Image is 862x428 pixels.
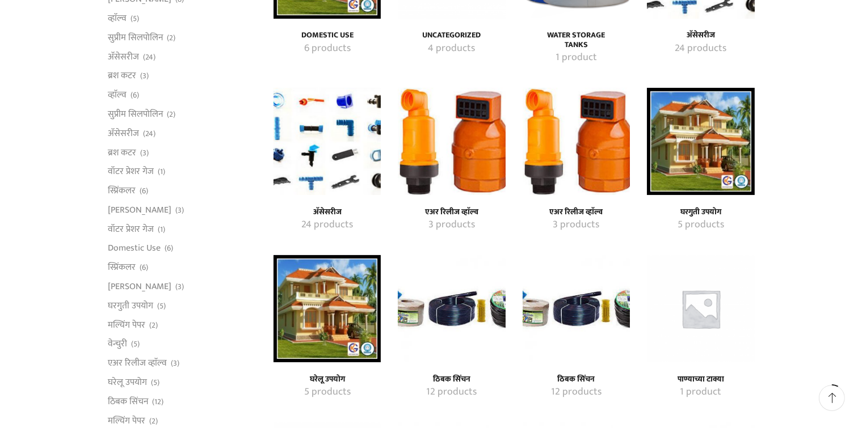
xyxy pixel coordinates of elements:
[410,375,493,384] a: Visit product category ठिबक सिंचन
[286,31,368,40] a: Visit product category Domestic Use
[274,88,381,195] img: अ‍ॅसेसरीज
[108,124,139,143] a: अ‍ॅसेसरीज
[108,86,127,105] a: व्हाॅल्व
[108,372,147,392] a: घरेलू उपयोग
[428,41,476,56] mark: 4 products
[171,358,179,369] span: (3)
[410,218,493,232] a: Visit product category एअर रिलीज व्हाॅल्व
[523,255,630,362] a: Visit product category ठिबक सिंचन
[675,41,726,56] mark: 24 products
[398,88,505,195] a: Visit product category एअर रिलीज व्हाॅल्व
[108,9,127,28] a: व्हाॅल्व
[143,52,155,63] span: (24)
[659,31,742,40] h4: अ‍ॅसेसरीज
[535,207,617,217] h4: एअर रिलीज व्हाॅल्व
[535,375,617,384] a: Visit product category ठिबक सिंचन
[274,88,381,195] a: Visit product category अ‍ॅसेसरीज
[535,31,617,50] a: Visit product category Water Storage Tanks
[410,207,493,217] a: Visit product category एअर रिलीज व्हाॅल्व
[535,31,617,50] h4: Water Storage Tanks
[535,385,617,400] a: Visit product category ठिबक सिंचन
[523,88,630,195] img: एअर रिलीज व्हाॅल्व
[140,185,148,197] span: (6)
[140,70,149,82] span: (3)
[553,218,599,232] mark: 3 products
[131,90,139,101] span: (6)
[167,32,175,44] span: (2)
[659,207,742,217] a: Visit product category घरगुती उपयोग
[108,392,148,411] a: ठिबक सिंचन
[659,207,742,217] h4: घरगुती उपयोग
[108,277,171,296] a: [PERSON_NAME]
[286,207,368,217] h4: अ‍ॅसेसरीज
[140,147,149,159] span: (3)
[131,13,139,24] span: (5)
[286,31,368,40] h4: Domestic Use
[108,219,154,239] a: वॉटर प्रेशर गेज
[108,47,139,66] a: अ‍ॅसेसरीज
[535,207,617,217] a: Visit product category एअर रिलीज व्हाॅल्व
[108,28,163,47] a: सुप्रीम सिलपोलिन
[175,281,184,293] span: (3)
[108,105,163,124] a: सुप्रीम सिलपोलिन
[427,385,477,400] mark: 12 products
[523,88,630,195] a: Visit product category एअर रिलीज व्हाॅल्व
[286,218,368,232] a: Visit product category अ‍ॅसेसरीज
[149,416,158,427] span: (2)
[410,31,493,40] a: Visit product category Uncategorized
[286,385,368,400] a: Visit product category घरेलू उपयोग
[535,375,617,384] h4: ठिबक सिंचन
[152,396,163,408] span: (12)
[165,243,173,254] span: (6)
[659,218,742,232] a: Visit product category घरगुती उपयोग
[678,218,724,232] mark: 5 products
[398,255,505,362] img: ठिबक सिंचन
[301,218,353,232] mark: 24 products
[410,385,493,400] a: Visit product category ठिबक सिंचन
[167,109,175,120] span: (2)
[647,88,754,195] a: Visit product category घरगुती उपयोग
[286,41,368,56] a: Visit product category Domestic Use
[286,207,368,217] a: Visit product category अ‍ॅसेसरीज
[158,224,165,235] span: (1)
[108,239,161,258] a: Domestic Use
[108,181,136,201] a: स्प्रिंकलर
[304,41,351,56] mark: 6 products
[556,50,597,65] mark: 1 product
[551,385,602,400] mark: 12 products
[410,31,493,40] h4: Uncategorized
[175,205,184,216] span: (3)
[659,375,742,384] h4: पाण्याच्या टाक्या
[149,320,158,331] span: (2)
[523,255,630,362] img: ठिबक सिंचन
[158,166,165,177] span: (1)
[428,218,475,232] mark: 3 products
[274,255,381,362] a: Visit product category घरेलू उपयोग
[108,334,127,354] a: वेन्चुरी
[108,315,145,334] a: मल्चिंग पेपर
[304,385,351,400] mark: 5 products
[108,296,153,315] a: घरगुती उपयोग
[659,375,742,384] a: Visit product category पाण्याच्या टाक्या
[274,255,381,362] img: घरेलू उपयोग
[647,255,754,362] img: पाण्याच्या टाक्या
[140,262,148,273] span: (6)
[410,41,493,56] a: Visit product category Uncategorized
[286,375,368,384] a: Visit product category घरेलू उपयोग
[647,88,754,195] img: घरगुती उपयोग
[659,41,742,56] a: Visit product category अ‍ॅसेसरीज
[108,200,171,219] a: [PERSON_NAME]
[410,207,493,217] h4: एअर रिलीज व्हाॅल्व
[157,300,166,312] span: (5)
[535,50,617,65] a: Visit product category Water Storage Tanks
[131,338,140,350] span: (5)
[398,255,505,362] a: Visit product category ठिबक सिंचन
[680,385,721,400] mark: 1 product
[410,375,493,384] h4: ठिबक सिंचन
[647,255,754,362] a: Visit product category पाण्याच्या टाक्या
[659,385,742,400] a: Visit product category पाण्याच्या टाक्या
[108,162,154,181] a: वॉटर प्रेशर गेज
[535,218,617,232] a: Visit product category एअर रिलीज व्हाॅल्व
[108,354,167,373] a: एअर रिलीज व्हाॅल्व
[108,143,136,162] a: ब्रश कटर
